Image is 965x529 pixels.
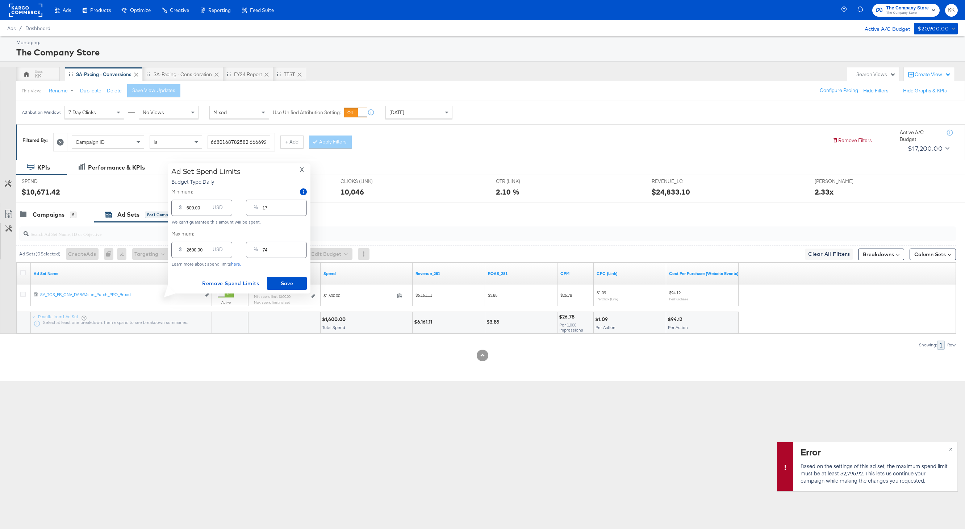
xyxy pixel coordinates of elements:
[210,245,226,258] div: USD
[37,163,50,172] div: KPIs
[284,71,295,78] div: TEST
[668,316,684,323] div: $94.12
[944,442,957,455] button: ×
[808,250,850,259] span: Clear All Filters
[213,109,227,116] span: Mixed
[415,271,482,276] a: Revenue_281
[208,136,270,149] input: Enter a search term
[146,72,150,76] div: Drag to reorder tab
[16,39,956,46] div: Managing:
[254,300,290,304] sub: Max. spend limit : not set
[171,178,241,185] p: Budget Type: Daily
[815,187,834,197] div: 2.33x
[496,178,550,185] span: CTR (LINK)
[251,245,261,258] div: %
[297,167,307,172] button: X
[227,72,231,76] div: Drag to reorder tab
[488,271,555,276] a: ROAS_281
[171,167,241,176] div: Ad Set Spend Limits
[44,84,82,97] button: Rename
[559,322,583,333] span: Per 1,000 Impressions
[597,290,606,295] span: $1.09
[171,262,307,267] div: Learn more about spend limits
[76,139,105,145] span: Campaign ID
[145,212,179,218] div: for 1 Campaign
[16,46,956,58] div: The Company Store
[63,7,71,13] span: Ads
[35,72,41,79] div: KK
[668,325,688,330] span: Per Action
[7,25,16,31] span: Ads
[832,137,872,144] button: Remove Filters
[596,325,615,330] span: Per Action
[251,203,261,216] div: %
[815,84,863,97] button: Configure Pacing
[210,203,226,216] div: USD
[80,87,101,94] button: Duplicate
[76,71,131,78] div: SA-Pacing - Conversions
[22,137,48,144] div: Filtered By:
[25,25,50,31] a: Dashboard
[22,187,60,197] div: $10,671.42
[949,444,952,453] span: ×
[815,178,869,185] span: [PERSON_NAME]
[154,139,158,145] span: Is
[143,109,164,116] span: No Views
[250,7,274,13] span: Feed Suite
[910,249,956,260] button: Column Sets
[948,6,955,14] span: KK
[908,143,943,154] div: $17,200.00
[669,271,739,276] a: The average cost for each purchase tracked by your Custom Audience pixel on your website after pe...
[323,293,394,298] span: $1,600.00
[171,230,307,237] label: Maximum:
[669,297,688,301] sub: Per Purchase
[176,203,185,216] div: $
[595,316,610,323] div: $1.09
[801,446,948,458] div: Error
[154,71,212,78] div: SA-Pacing - Consideration
[669,290,681,295] span: $94.12
[858,249,904,260] button: Breakdowns
[16,25,25,31] span: /
[560,292,572,298] span: $26.78
[68,109,96,116] span: 7 Day Clicks
[107,87,122,94] button: Delete
[919,342,937,347] div: Showing:
[171,188,193,195] label: Minimum:
[597,271,663,276] a: The average cost for each link click you've received from your ad.
[323,271,410,276] a: The total amount spent to date.
[199,277,262,290] button: Remove Spend Limits
[559,313,577,320] div: $26.78
[341,187,364,197] div: 10,046
[254,294,291,299] sub: Min. spend limit: $600.00
[88,163,145,172] div: Performance & KPIs
[277,72,281,76] div: Drag to reorder tab
[863,87,889,94] button: Hide Filters
[40,292,201,297] div: SA_TCS_FB_CNV_DABAValue_Purch_PRO_Broad
[914,23,958,34] button: $20,900.00
[560,271,591,276] a: The average cost you've paid to have 1,000 impressions of your ad.
[652,187,690,197] div: $24,833.10
[486,318,502,325] div: $3.85
[341,178,395,185] span: CLICKS (LINK)
[300,164,304,175] span: X
[40,292,201,299] a: SA_TCS_FB_CNV_DABAValue_Purch_PRO_Broad
[29,224,868,238] input: Search Ad Set Name, ID or Objective
[176,245,185,258] div: $
[905,143,951,154] button: $17,200.00
[34,271,209,276] a: Your Ad Set name.
[801,462,948,484] p: Based on the settings of this ad set, the maximum spend limit must be at least $2,795.92. This le...
[90,7,111,13] span: Products
[900,129,940,142] div: Active A/C Budget
[267,277,307,290] button: Save
[130,7,151,13] span: Optimize
[857,23,910,34] div: Active A/C Budget
[918,24,949,33] div: $20,900.00
[170,7,189,13] span: Creative
[496,187,519,197] div: 2.10 %
[652,178,706,185] span: REVENUE_LC
[33,211,64,219] div: Campaigns
[322,316,348,323] div: $1,600.00
[202,279,259,288] span: Remove Spend Limits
